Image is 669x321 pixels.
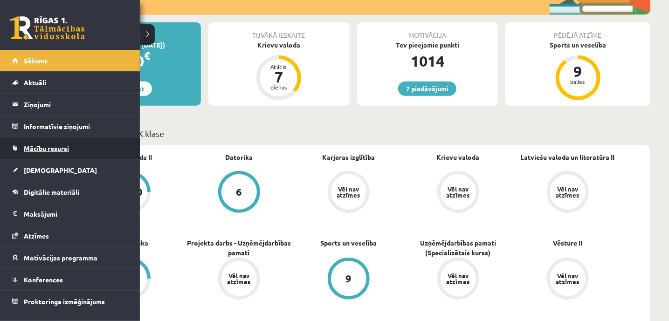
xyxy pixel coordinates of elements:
[513,258,622,301] a: Vēl nav atzīmes
[403,238,513,258] a: Uzņēmējdarbības pamati (Specializētais kurss)
[24,144,69,152] span: Mācību resursi
[398,82,456,96] a: 7 piedāvājumi
[12,137,128,159] a: Mācību resursi
[505,40,650,102] a: Sports un veselība 9 balles
[226,273,252,285] div: Vēl nav atzīmes
[294,258,403,301] a: 9
[513,171,622,215] a: Vēl nav atzīmes
[24,166,97,174] span: [DEMOGRAPHIC_DATA]
[24,188,79,196] span: Digitālie materiāli
[265,64,293,69] div: Atlicis
[320,238,377,248] a: Sports un veselība
[24,116,128,137] legend: Informatīvie ziņojumi
[322,152,375,162] a: Karjeras izglītība
[357,40,498,50] div: Tev pieejamie punkti
[12,269,128,290] a: Konferences
[12,72,128,93] a: Aktuāli
[10,16,85,40] a: Rīgas 1. Tālmācības vidusskola
[236,187,242,197] div: 6
[403,171,513,215] a: Vēl nav atzīmes
[144,49,150,62] span: €
[12,50,128,71] a: Sākums
[12,225,128,246] a: Atzīmes
[345,273,352,284] div: 9
[445,186,471,198] div: Vēl nav atzīmes
[208,22,350,40] div: Tuvākā ieskaite
[24,78,46,87] span: Aktuāli
[24,203,128,225] legend: Maksājumi
[553,238,582,248] a: Vēsture II
[564,64,592,79] div: 9
[184,258,294,301] a: Vēl nav atzīmes
[265,69,293,84] div: 7
[564,79,592,84] div: balles
[555,273,581,285] div: Vēl nav atzīmes
[336,186,362,198] div: Vēl nav atzīmes
[225,152,253,162] a: Datorika
[12,203,128,225] a: Maksājumi
[357,50,498,72] div: 1014
[24,275,63,284] span: Konferences
[12,94,128,115] a: Ziņojumi
[294,171,403,215] a: Vēl nav atzīmes
[24,94,128,115] legend: Ziņojumi
[12,116,128,137] a: Informatīvie ziņojumi
[24,56,48,65] span: Sākums
[208,40,350,50] div: Krievu valoda
[60,127,647,140] p: Mācību plāns 12.b3 JK klase
[265,84,293,90] div: dienas
[357,22,498,40] div: Motivācija
[505,40,650,50] div: Sports un veselība
[24,232,49,240] span: Atzīmes
[403,258,513,301] a: Vēl nav atzīmes
[184,238,294,258] a: Projekta darbs - Uzņēmējdarbības pamati
[24,253,97,262] span: Motivācijas programma
[437,152,480,162] a: Krievu valoda
[184,171,294,215] a: 6
[24,297,105,306] span: Proktoringa izmēģinājums
[12,181,128,203] a: Digitālie materiāli
[12,291,128,312] a: Proktoringa izmēģinājums
[521,152,615,162] a: Latviešu valoda un literatūra II
[555,186,581,198] div: Vēl nav atzīmes
[208,40,350,102] a: Krievu valoda Atlicis 7 dienas
[12,159,128,181] a: [DEMOGRAPHIC_DATA]
[12,247,128,268] a: Motivācijas programma
[505,22,650,40] div: Pēdējā atzīme
[445,273,471,285] div: Vēl nav atzīmes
